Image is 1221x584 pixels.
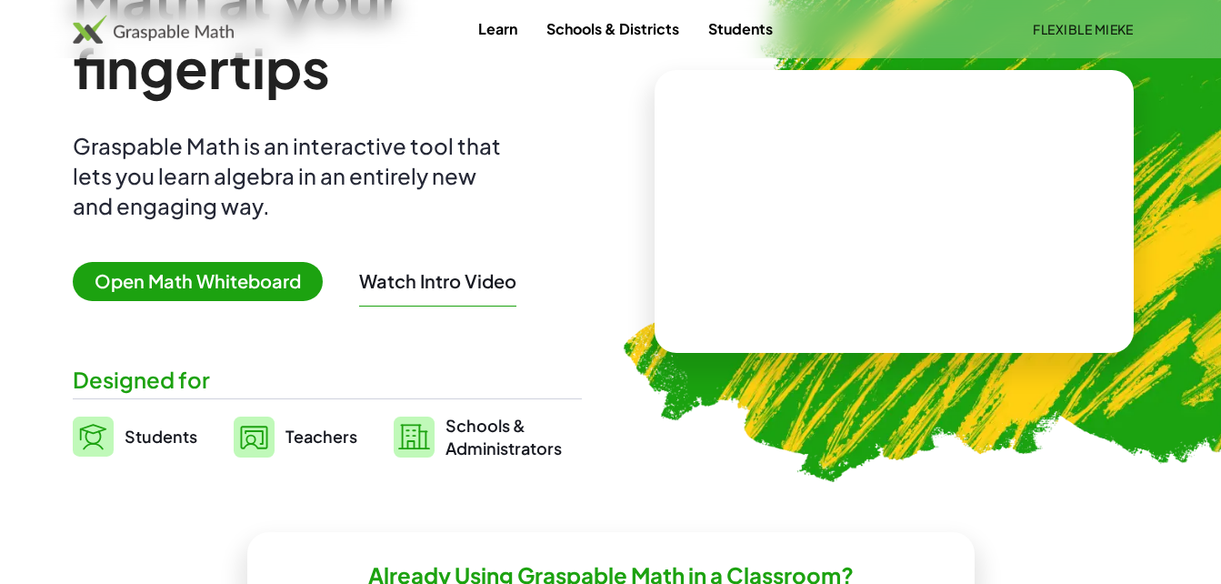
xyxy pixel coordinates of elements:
a: Open Math Whiteboard [73,273,337,292]
a: Schools & Districts [532,12,694,45]
a: Students [694,12,787,45]
span: Students [125,426,197,447]
button: Flexible Mieke [1018,13,1148,45]
video: What is this? This is dynamic math notation. Dynamic math notation plays a central role in how Gr... [757,143,1030,279]
button: Watch Intro Video [359,269,516,293]
a: Students [73,414,197,459]
a: Learn [464,12,532,45]
span: Open Math Whiteboard [73,262,323,301]
span: Flexible Mieke [1033,21,1134,37]
img: svg%3e [394,417,435,458]
a: Teachers [234,414,357,459]
a: Schools &Administrators [394,414,562,459]
span: Schools & Administrators [445,414,562,459]
div: Designed for [73,365,582,395]
span: Teachers [285,426,357,447]
img: svg%3e [73,417,114,457]
div: Graspable Math is an interactive tool that lets you learn algebra in an entirely new and engaging... [73,131,509,221]
img: svg%3e [234,417,275,458]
